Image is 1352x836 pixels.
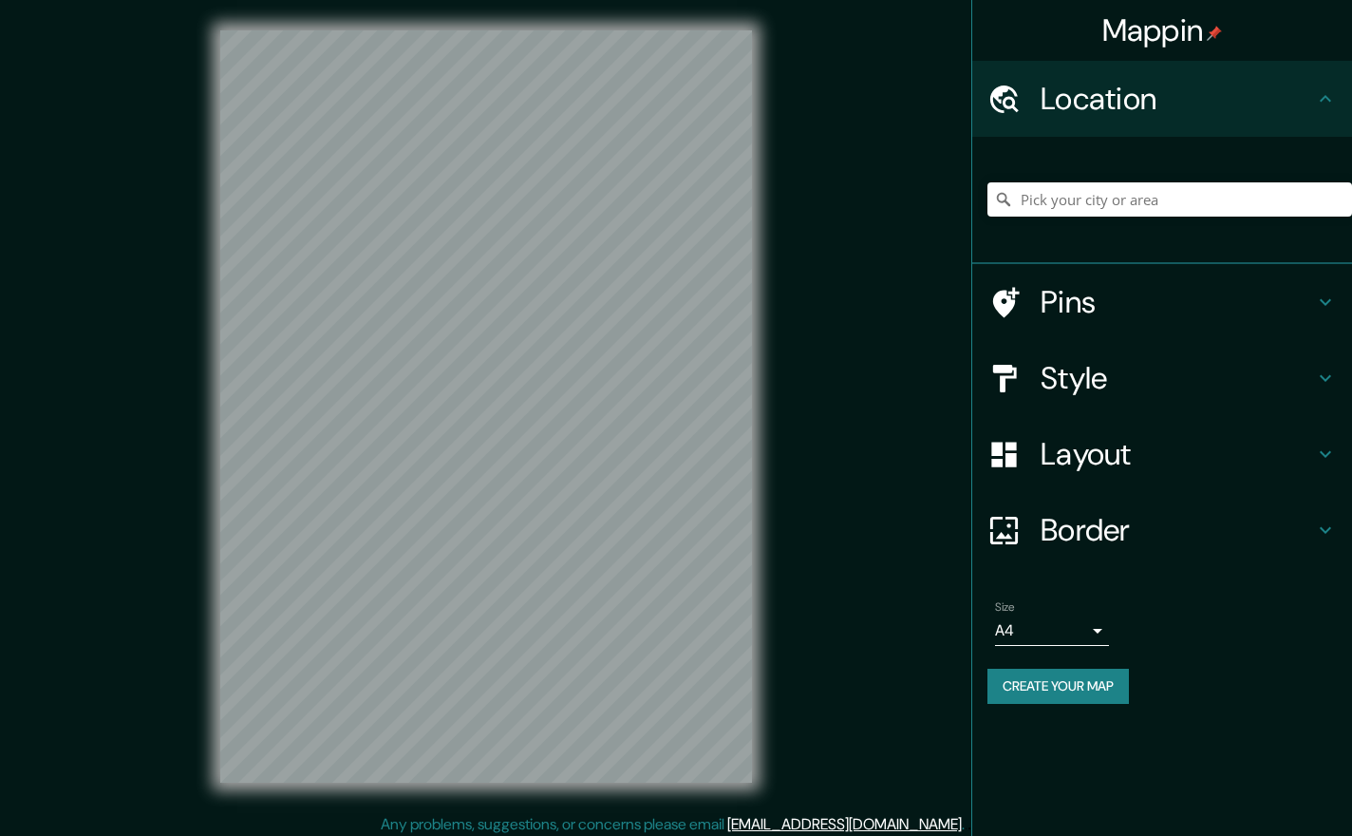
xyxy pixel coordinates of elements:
div: A4 [995,616,1109,646]
div: Pins [972,264,1352,340]
button: Create your map [987,669,1129,704]
h4: Style [1041,359,1314,397]
div: . [967,813,971,836]
div: Layout [972,416,1352,492]
h4: Mappin [1102,11,1223,49]
p: Any problems, suggestions, or concerns please email . [381,813,965,836]
h4: Location [1041,80,1314,118]
img: pin-icon.png [1207,26,1222,41]
h4: Border [1041,511,1314,549]
div: Style [972,340,1352,416]
div: Location [972,61,1352,137]
div: Border [972,492,1352,568]
label: Size [995,599,1015,616]
h4: Layout [1041,435,1314,473]
canvas: Map [220,30,752,783]
h4: Pins [1041,283,1314,321]
input: Pick your city or area [987,182,1352,217]
div: . [965,813,967,836]
a: [EMAIL_ADDRESS][DOMAIN_NAME] [727,814,962,834]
